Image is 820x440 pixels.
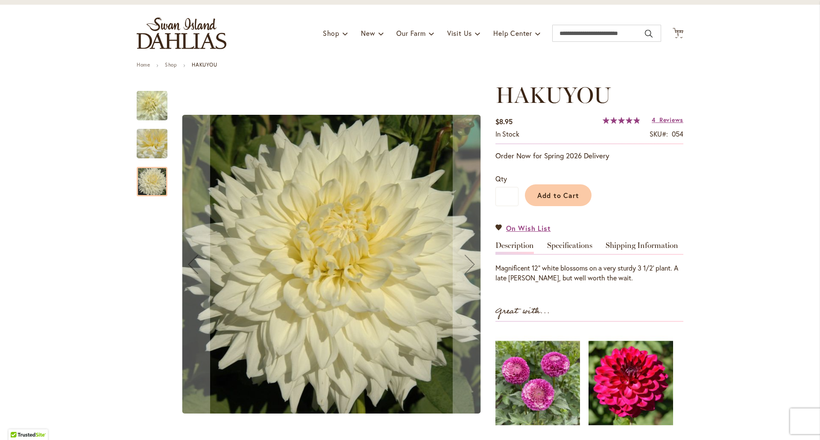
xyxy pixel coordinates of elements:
[137,121,167,167] img: Hakuyou
[6,410,30,434] iframe: Launch Accessibility Center
[659,116,683,124] span: Reviews
[677,32,679,38] span: 1
[495,242,534,254] a: Description
[495,151,683,161] p: Order Now for Spring 2026 Delivery
[495,82,611,108] span: HAKUYOU
[495,330,580,436] img: LA DEE DA
[493,29,532,38] span: Help Center
[537,191,580,200] span: Add to Cart
[495,117,512,126] span: $8.95
[137,17,226,49] a: store logo
[447,29,472,38] span: Visit Us
[495,174,507,183] span: Qty
[547,242,592,254] a: Specifications
[495,129,519,139] div: Availability
[525,184,592,206] button: Add to Cart
[495,263,683,283] div: Magnificent 12" white blossoms on a very sturdy 3 1/2' plant. A late [PERSON_NAME], but well wort...
[137,61,150,68] a: Home
[137,82,176,120] div: Hakuyou
[396,29,425,38] span: Our Farm
[495,304,550,318] strong: Great with...
[495,129,519,138] span: In stock
[323,29,340,38] span: Shop
[182,115,481,414] img: Hakuyou
[361,29,375,38] span: New
[673,28,683,39] button: 1
[495,223,551,233] a: On Wish List
[652,116,683,124] a: 4 Reviews
[137,158,167,196] div: Hakuyou
[650,129,668,138] strong: SKU
[652,116,656,124] span: 4
[506,223,551,233] span: On Wish List
[589,330,673,436] img: FABULOUS
[192,61,217,68] strong: HAKUYOU
[137,120,176,158] div: Hakuyou
[672,129,683,139] div: 054
[165,61,177,68] a: Shop
[122,76,182,135] img: Hakuyou
[603,117,640,124] div: 98%
[495,242,683,283] div: Detailed Product Info
[606,242,678,254] a: Shipping Information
